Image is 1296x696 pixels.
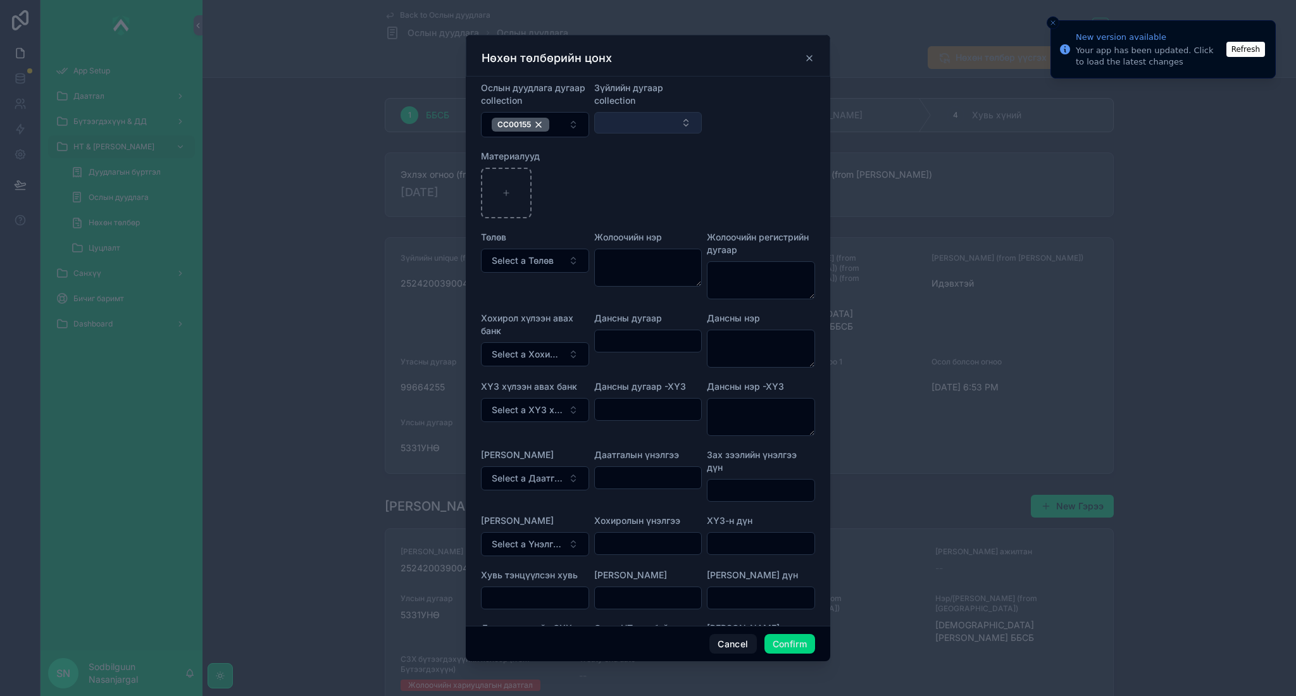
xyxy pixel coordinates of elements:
[492,404,563,416] span: Select a ХҮЗ хүлээн авах банк
[481,82,585,106] span: Ослын дуудлага дугаар collection
[707,623,802,633] span: [PERSON_NAME] эсэх
[481,623,572,633] span: Даатгуулагчийн ӨХХ
[481,313,573,336] span: Хохирол хүлээн авах банк
[707,515,752,526] span: ХҮЗ-н дүн
[594,381,686,392] span: Дансны дугаар -ХҮЗ
[481,249,589,273] button: Select Button
[707,381,784,392] span: Дансны нэр -ХҮЗ
[594,449,679,460] span: Даатгалын үнэлгээ
[1226,42,1265,57] button: Refresh
[497,120,531,130] span: CC00155
[707,313,760,323] span: Дансны нэр
[1076,45,1223,68] div: Your app has been updated. Click to load the latest changes
[481,381,577,392] span: ХҮЗ хүлээн авах банк
[707,569,798,580] span: [PERSON_NAME] дүн
[481,569,578,580] span: Хувь тэнцүүлсэн хувь
[492,254,554,267] span: Select a Төлөв
[707,449,797,473] span: Зах зээлийн үнэлгээ дүн
[594,569,667,580] span: [PERSON_NAME]
[481,449,554,460] span: [PERSON_NAME]
[1047,16,1059,29] button: Close toast
[481,532,589,556] button: Select Button
[492,472,563,485] span: Select a Даатгалын эрсдэл
[481,342,589,366] button: Select Button
[481,398,589,422] button: Select Button
[481,466,589,490] button: Select Button
[594,623,683,646] span: Өмнө НТ авч байсан эсэх
[492,118,549,132] button: Unselect 156
[764,634,815,654] button: Confirm
[594,515,680,526] span: Хохиролын үнэлгээ
[594,232,662,242] span: Жолоочийн нэр
[481,151,540,161] span: Материалууд
[492,348,563,361] span: Select a Хохирол хүлээн авах банк
[482,51,612,66] h3: Нөхөн төлбөрийн цонх
[594,313,662,323] span: Дансны дугаар
[481,515,554,526] span: [PERSON_NAME]
[707,232,809,255] span: Жолоочийн регистрийн дугаар
[594,82,663,106] span: Зүйлийн дугаар collection
[594,112,702,134] button: Select Button
[492,538,563,550] span: Select a Үнэлгээг хийлгэсэн
[481,232,506,242] span: Төлөв
[481,112,589,137] button: Select Button
[1076,31,1223,44] div: New version available
[709,634,756,654] button: Cancel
